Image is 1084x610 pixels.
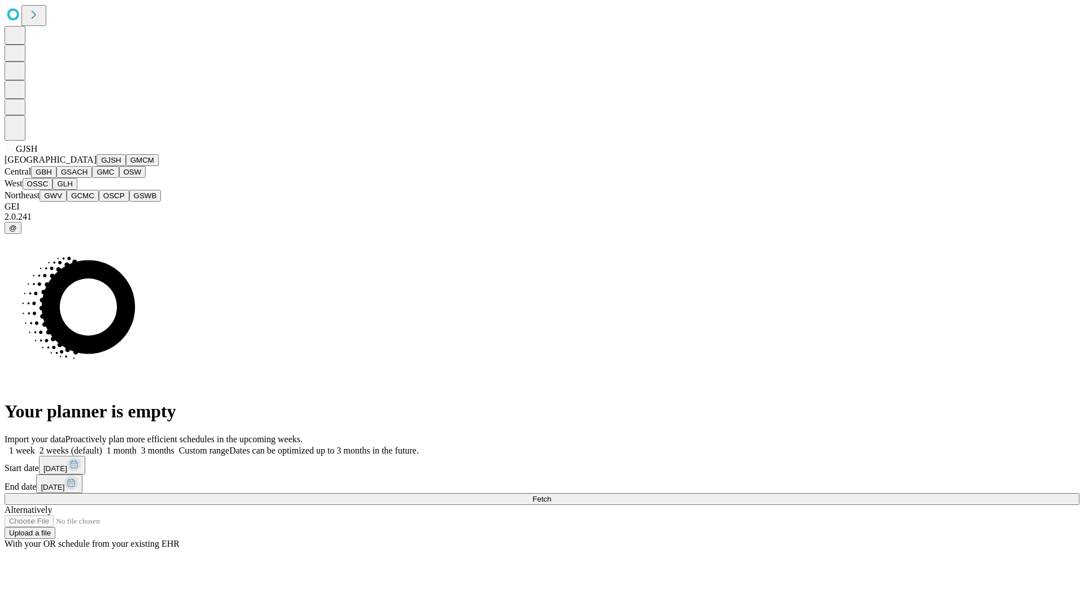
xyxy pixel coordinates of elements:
[129,190,161,202] button: GSWB
[16,144,37,154] span: GJSH
[5,474,1079,493] div: End date
[41,483,64,491] span: [DATE]
[5,527,55,539] button: Upload a file
[5,434,65,444] span: Import your data
[39,456,85,474] button: [DATE]
[5,539,180,548] span: With your OR schedule from your existing EHR
[23,178,53,190] button: OSSC
[65,434,303,444] span: Proactively plan more efficient schedules in the upcoming weeks.
[99,190,129,202] button: OSCP
[9,224,17,232] span: @
[5,202,1079,212] div: GEI
[532,495,551,503] span: Fetch
[5,190,40,200] span: Northeast
[43,464,67,473] span: [DATE]
[119,166,146,178] button: OSW
[229,446,418,455] span: Dates can be optimized up to 3 months in the future.
[5,493,1079,505] button: Fetch
[40,446,102,455] span: 2 weeks (default)
[9,446,35,455] span: 1 week
[5,167,31,176] span: Central
[31,166,56,178] button: GBH
[5,505,52,515] span: Alternatively
[67,190,99,202] button: GCMC
[5,222,21,234] button: @
[5,178,23,188] span: West
[5,456,1079,474] div: Start date
[40,190,67,202] button: GWV
[97,154,126,166] button: GJSH
[56,166,92,178] button: GSACH
[5,212,1079,222] div: 2.0.241
[36,474,82,493] button: [DATE]
[53,178,77,190] button: GLH
[179,446,229,455] span: Custom range
[5,155,97,164] span: [GEOGRAPHIC_DATA]
[5,401,1079,422] h1: Your planner is empty
[92,166,119,178] button: GMC
[141,446,174,455] span: 3 months
[126,154,159,166] button: GMCM
[107,446,137,455] span: 1 month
